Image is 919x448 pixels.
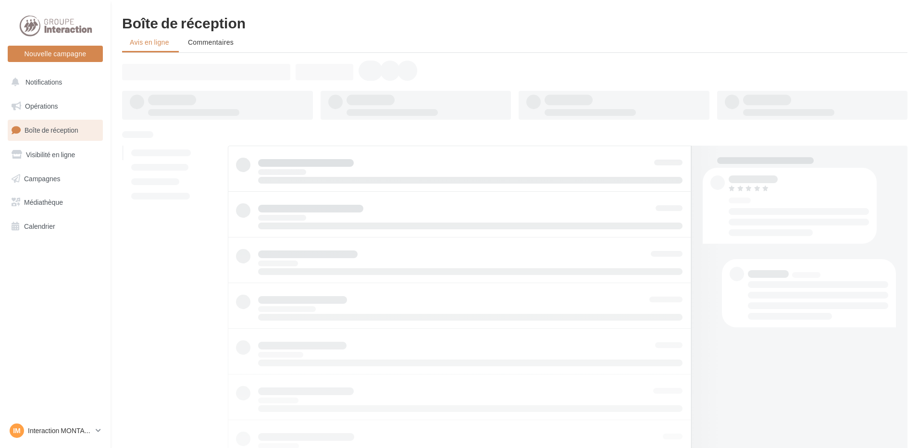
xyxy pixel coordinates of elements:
[24,174,61,182] span: Campagnes
[25,78,62,86] span: Notifications
[188,38,234,46] span: Commentaires
[6,72,101,92] button: Notifications
[24,198,63,206] span: Médiathèque
[24,222,55,230] span: Calendrier
[6,120,105,140] a: Boîte de réception
[6,192,105,212] a: Médiathèque
[122,15,907,30] div: Boîte de réception
[6,96,105,116] a: Opérations
[8,46,103,62] button: Nouvelle campagne
[13,426,21,436] span: IM
[28,426,92,436] p: Interaction MONTAIGU
[6,145,105,165] a: Visibilité en ligne
[6,216,105,236] a: Calendrier
[6,169,105,189] a: Campagnes
[26,150,75,159] span: Visibilité en ligne
[25,126,78,134] span: Boîte de réception
[8,422,103,440] a: IM Interaction MONTAIGU
[25,102,58,110] span: Opérations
